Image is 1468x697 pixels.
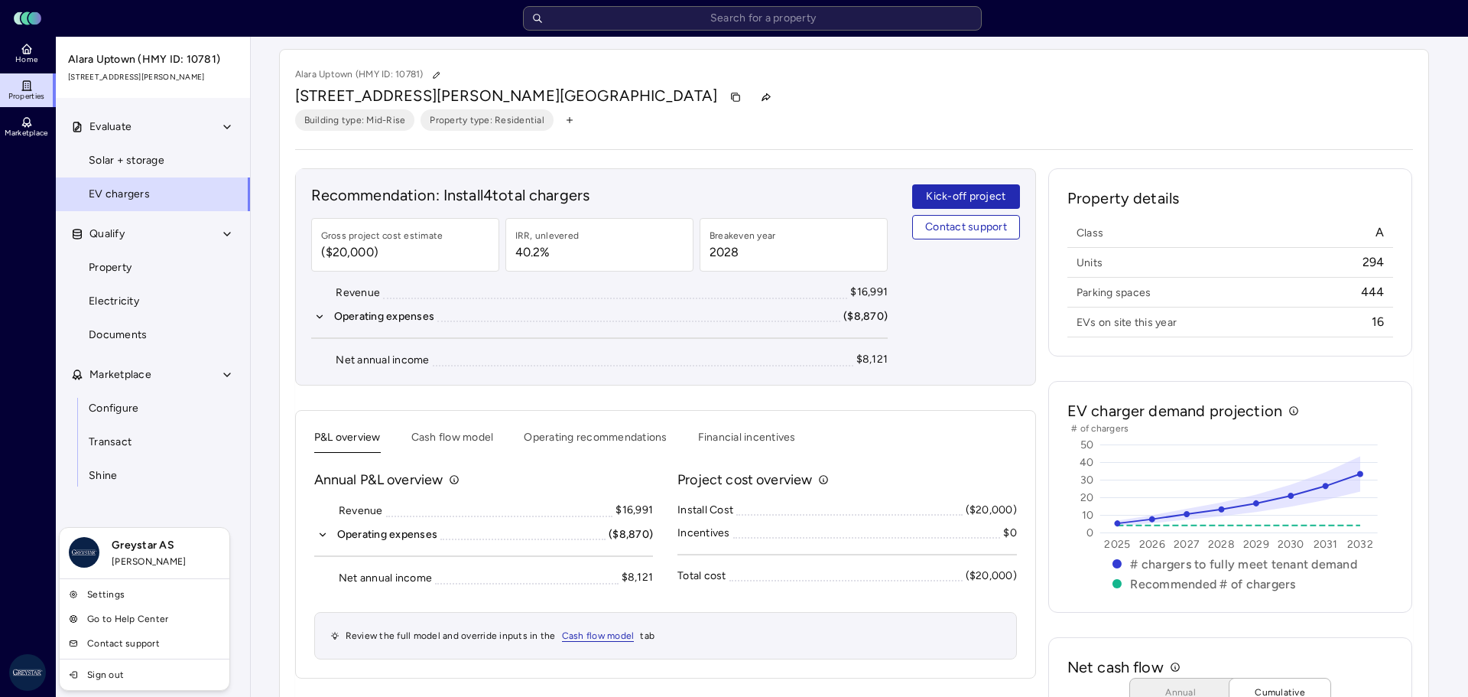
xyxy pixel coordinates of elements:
a: Go to Help Center [63,607,226,631]
span: [PERSON_NAME] [112,554,220,569]
a: Sign out [63,663,226,687]
a: Contact support [63,631,226,656]
a: Settings [63,582,226,607]
span: Greystar AS [112,537,220,554]
img: Greystar AS [69,537,99,568]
